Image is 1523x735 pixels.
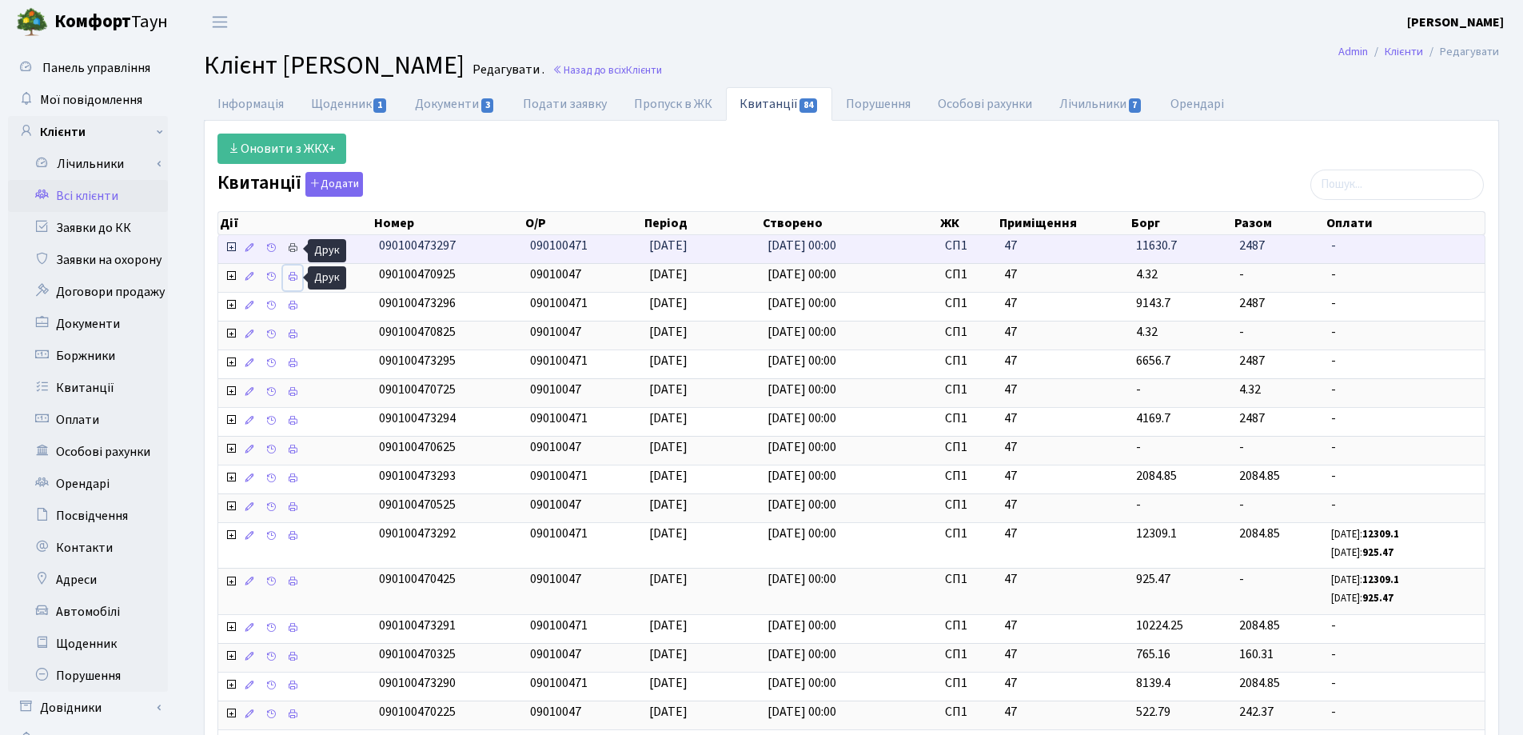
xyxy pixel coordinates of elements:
[1136,467,1177,485] span: 2084.85
[649,496,688,513] span: [DATE]
[379,467,456,485] span: 090100473293
[767,617,836,634] span: [DATE] 00:00
[530,237,588,254] span: 090100471
[1004,266,1124,284] span: 47
[939,212,998,234] th: ЖК
[1239,266,1244,283] span: -
[8,180,168,212] a: Всі клієнти
[1239,294,1265,312] span: 2487
[373,212,524,234] th: Номер
[1004,237,1124,255] span: 47
[8,308,168,340] a: Документи
[1362,573,1399,587] b: 12309.1
[509,87,620,121] a: Подати заявку
[767,496,836,513] span: [DATE] 00:00
[1136,323,1158,341] span: 4.32
[1331,703,1478,721] span: -
[1385,43,1423,60] a: Клієнти
[1136,381,1141,398] span: -
[649,674,688,692] span: [DATE]
[1331,438,1478,457] span: -
[379,409,456,427] span: 090100473294
[8,660,168,692] a: Порушення
[530,496,581,513] span: 09010047
[8,372,168,404] a: Квитанції
[767,381,836,398] span: [DATE] 00:00
[1331,617,1478,635] span: -
[54,9,131,34] b: Комфорт
[8,436,168,468] a: Особові рахунки
[1239,703,1274,721] span: 242.37
[1004,467,1124,485] span: 47
[530,409,588,427] span: 090100471
[1157,87,1238,121] a: Орендарі
[945,467,991,485] span: СП1
[945,409,991,428] span: СП1
[42,59,150,77] span: Панель управління
[1239,352,1265,369] span: 2487
[649,467,688,485] span: [DATE]
[8,404,168,436] a: Оплати
[379,438,456,456] span: 090100470625
[1331,496,1478,514] span: -
[1239,381,1261,398] span: 4.32
[1136,352,1170,369] span: 6656.7
[767,266,836,283] span: [DATE] 00:00
[767,352,836,369] span: [DATE] 00:00
[308,266,346,290] div: Друк
[649,266,688,283] span: [DATE]
[767,409,836,427] span: [DATE] 00:00
[1331,674,1478,693] span: -
[530,467,588,485] span: 090100471
[530,294,588,312] span: 090100471
[1362,545,1393,560] b: 925.47
[767,323,836,341] span: [DATE] 00:00
[767,570,836,588] span: [DATE] 00:00
[1136,645,1170,663] span: 765.16
[379,703,456,721] span: 090100470225
[379,570,456,588] span: 090100470425
[305,172,363,197] button: Квитанції
[1331,467,1478,485] span: -
[1233,212,1325,234] th: Разом
[1004,294,1124,313] span: 47
[945,617,991,635] span: СП1
[649,570,688,588] span: [DATE]
[832,87,924,121] a: Порушення
[649,352,688,369] span: [DATE]
[1239,645,1274,663] span: 160.31
[1136,438,1141,456] span: -
[767,467,836,485] span: [DATE] 00:00
[18,148,168,180] a: Лічильники
[217,172,363,197] label: Квитанції
[945,570,991,589] span: СП1
[530,617,588,634] span: 090100471
[530,381,581,398] span: 09010047
[530,645,581,663] span: 09010047
[1004,496,1124,514] span: 47
[8,532,168,564] a: Контакти
[8,116,168,148] a: Клієнти
[379,352,456,369] span: 090100473295
[379,294,456,312] span: 090100473296
[1331,352,1478,370] span: -
[1331,323,1478,342] span: -
[401,87,508,121] a: Документи
[643,212,762,234] th: Період
[379,674,456,692] span: 090100473290
[54,9,168,36] span: Таун
[379,496,456,513] span: 090100470525
[1407,13,1504,32] a: [PERSON_NAME]
[524,212,643,234] th: О/Р
[8,276,168,308] a: Договори продажу
[1004,674,1124,693] span: 47
[1310,170,1484,200] input: Пошук...
[1239,237,1265,254] span: 2487
[379,237,456,254] span: 090100473297
[945,674,991,693] span: СП1
[767,703,836,721] span: [DATE] 00:00
[649,525,688,542] span: [DATE]
[379,617,456,634] span: 090100473291
[1407,14,1504,31] b: [PERSON_NAME]
[1004,525,1124,543] span: 47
